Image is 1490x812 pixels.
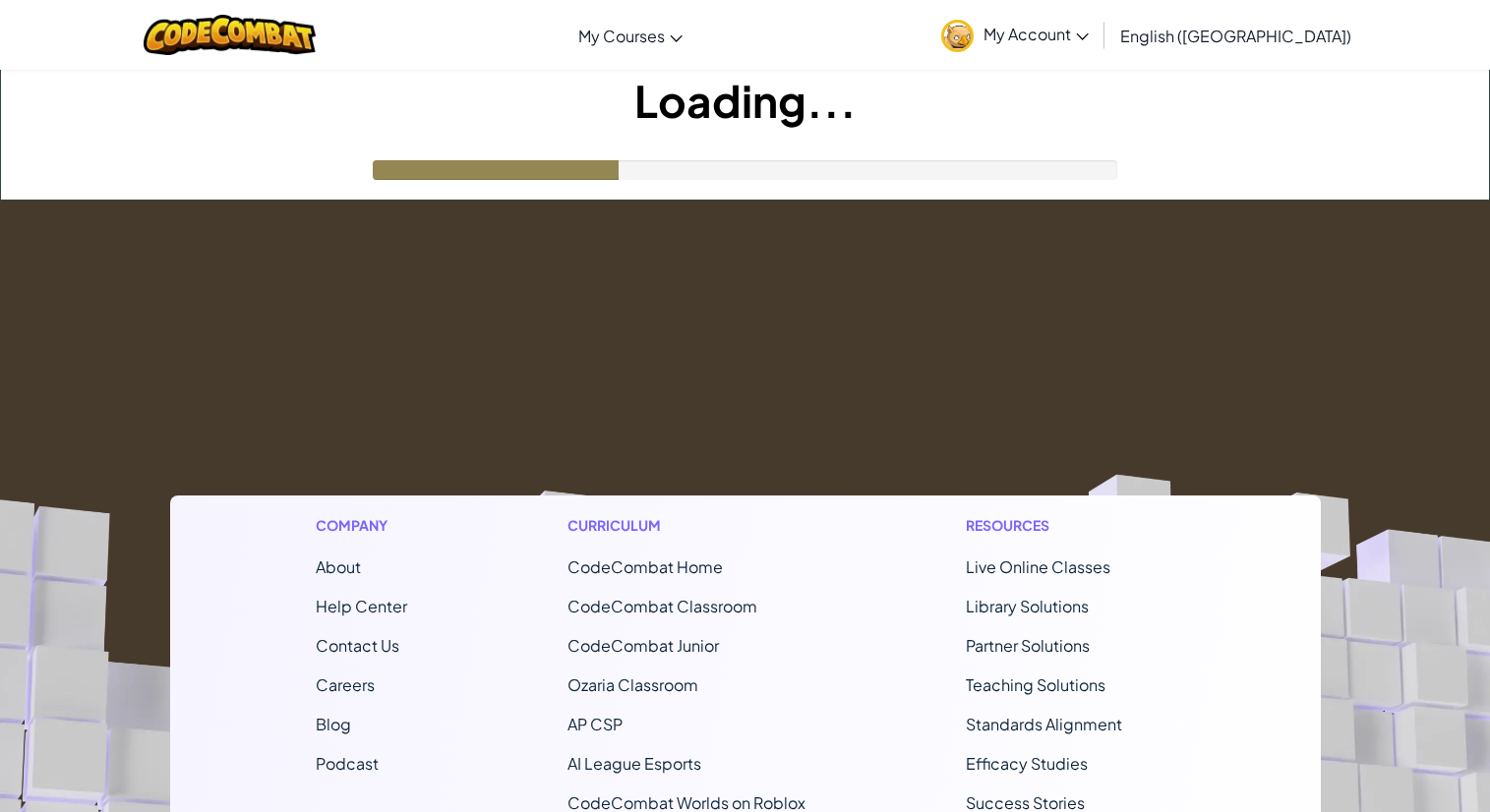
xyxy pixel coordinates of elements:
[567,556,723,577] span: CodeCombat Home
[316,714,351,734] a: Blog
[567,714,623,734] a: AP CSP
[567,515,805,536] h1: Curriculum
[568,9,692,62] a: My Courses
[983,24,1089,44] span: My Account
[966,674,1105,695] a: Teaching Solutions
[1120,26,1351,46] span: English ([GEOGRAPHIC_DATA])
[567,596,757,616] a: CodeCombat Classroom
[144,15,316,55] img: CodeCombat logo
[931,4,1099,66] a: My Account
[966,714,1122,734] a: Standards Alignment
[567,635,719,656] a: CodeCombat Junior
[567,753,701,774] a: AI League Esports
[567,674,698,695] a: Ozaria Classroom
[966,753,1088,774] a: Efficacy Studies
[1,70,1489,131] h1: Loading...
[316,674,375,695] a: Careers
[966,635,1090,656] a: Partner Solutions
[966,556,1110,577] a: Live Online Classes
[316,753,379,774] a: Podcast
[966,596,1089,616] a: Library Solutions
[316,596,407,616] a: Help Center
[316,515,407,536] h1: Company
[966,515,1175,536] h1: Resources
[578,26,665,46] span: My Courses
[316,556,361,577] a: About
[941,20,974,52] img: avatar
[1110,9,1361,62] a: English ([GEOGRAPHIC_DATA])
[316,635,399,656] span: Contact Us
